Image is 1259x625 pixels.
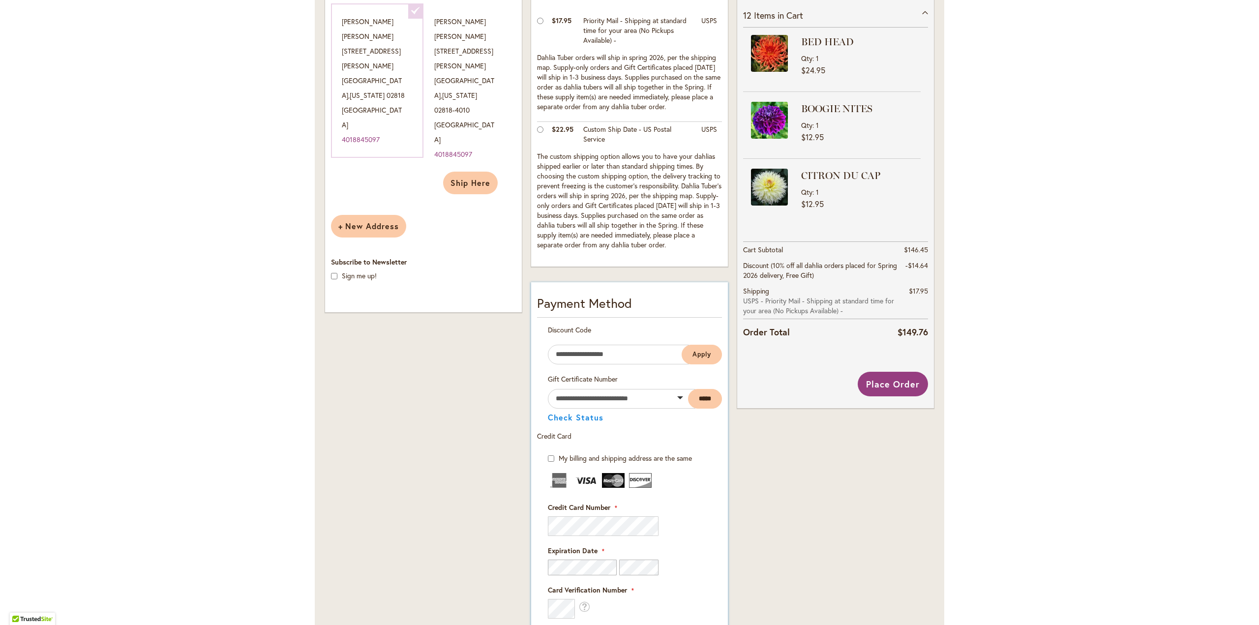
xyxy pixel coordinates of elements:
[423,3,516,205] div: [PERSON_NAME] [PERSON_NAME] [STREET_ADDRESS][PERSON_NAME] [GEOGRAPHIC_DATA] , 02818-4010 [GEOGRAP...
[801,102,918,116] strong: BOOGIE NITES
[682,345,722,364] button: Apply
[548,325,591,334] span: Discount Code
[552,124,573,134] span: $22.95
[602,473,625,488] img: MasterCard
[751,102,788,139] img: BOOGIE NITES
[904,245,928,254] span: $146.45
[552,16,571,25] span: $17.95
[801,199,824,209] span: $12.95
[743,286,769,296] span: Shipping
[548,503,610,512] span: Credit Card Number
[442,90,477,100] span: [US_STATE]
[7,590,35,618] iframe: Launch Accessibility Center
[692,350,711,358] span: Apply
[743,296,897,316] span: USPS - Priority Mail - Shipping at standard time for your area (No Pickups Available) -
[801,169,918,182] strong: CITRON DU CAP
[548,414,603,421] button: Check Status
[350,90,385,100] span: [US_STATE]
[537,149,722,255] td: The custom shipping option allows you to have your dahlias shipped earlier or later than standard...
[801,65,825,75] span: $24.95
[743,9,751,21] span: 12
[801,120,812,130] span: Qty
[548,374,618,384] span: Gift Certificate Number
[342,135,380,144] a: 4018845097
[801,187,812,197] span: Qty
[537,50,722,122] td: Dahlia Tuber orders will ship in spring 2026, per the shipping map. Supply-only orders and Gift C...
[331,257,407,267] span: Subscribe to Newsletter
[331,3,423,158] div: [PERSON_NAME] [PERSON_NAME] [STREET_ADDRESS][PERSON_NAME] [GEOGRAPHIC_DATA] , 02818 [GEOGRAPHIC_D...
[629,473,652,488] img: Discover
[816,120,819,130] span: 1
[801,35,918,49] strong: BED HEAD
[443,172,498,194] button: Ship Here
[537,294,722,318] div: Payment Method
[578,13,696,50] td: Priority Mail - Shipping at standard time for your area (No Pickups Available) -
[905,261,928,270] span: -$14.64
[801,54,812,63] span: Qty
[537,431,571,441] span: Credit Card
[909,286,928,296] span: $17.95
[331,215,406,238] button: New Address
[751,169,788,206] img: CITRON DU CAP
[434,149,472,159] a: 4018845097
[801,132,824,142] span: $12.95
[696,121,722,149] td: USPS
[743,241,897,258] th: Cart Subtotal
[342,271,377,280] label: Sign me up!
[559,453,692,463] span: My billing and shipping address are the same
[743,325,790,339] strong: Order Total
[548,585,627,595] span: Card Verification Number
[754,9,803,21] span: Items in Cart
[578,121,696,149] td: Custom Ship Date - US Postal Service
[743,261,897,280] span: Discount (10% off all dahlia orders placed for Spring 2026 delivery, Free Gift)
[548,546,598,555] span: Expiration Date
[338,221,399,231] span: New Address
[751,35,788,72] img: BED HEAD
[450,178,490,188] span: Ship Here
[696,13,722,50] td: USPS
[575,473,598,488] img: Visa
[866,378,920,390] span: Place Order
[858,372,928,396] button: Place Order
[548,473,570,488] img: American Express
[816,187,819,197] span: 1
[898,326,928,338] span: $149.76
[816,54,819,63] span: 1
